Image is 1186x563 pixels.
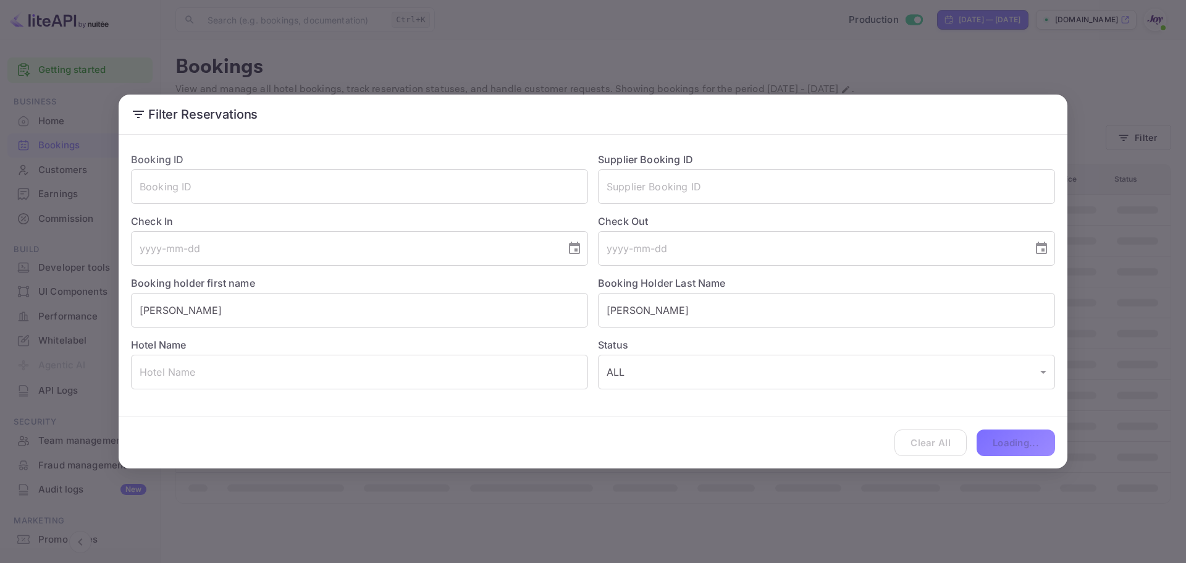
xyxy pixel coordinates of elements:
[131,339,187,351] label: Hotel Name
[598,355,1055,389] div: ALL
[598,337,1055,352] label: Status
[598,153,693,166] label: Supplier Booking ID
[598,277,726,289] label: Booking Holder Last Name
[598,293,1055,328] input: Holder Last Name
[119,95,1067,134] h2: Filter Reservations
[598,214,1055,229] label: Check Out
[598,231,1024,266] input: yyyy-mm-dd
[131,277,255,289] label: Booking holder first name
[131,293,588,328] input: Holder First Name
[562,236,587,261] button: Choose date
[131,355,588,389] input: Hotel Name
[131,214,588,229] label: Check In
[131,169,588,204] input: Booking ID
[131,231,557,266] input: yyyy-mm-dd
[131,153,184,166] label: Booking ID
[1029,236,1054,261] button: Choose date
[598,169,1055,204] input: Supplier Booking ID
